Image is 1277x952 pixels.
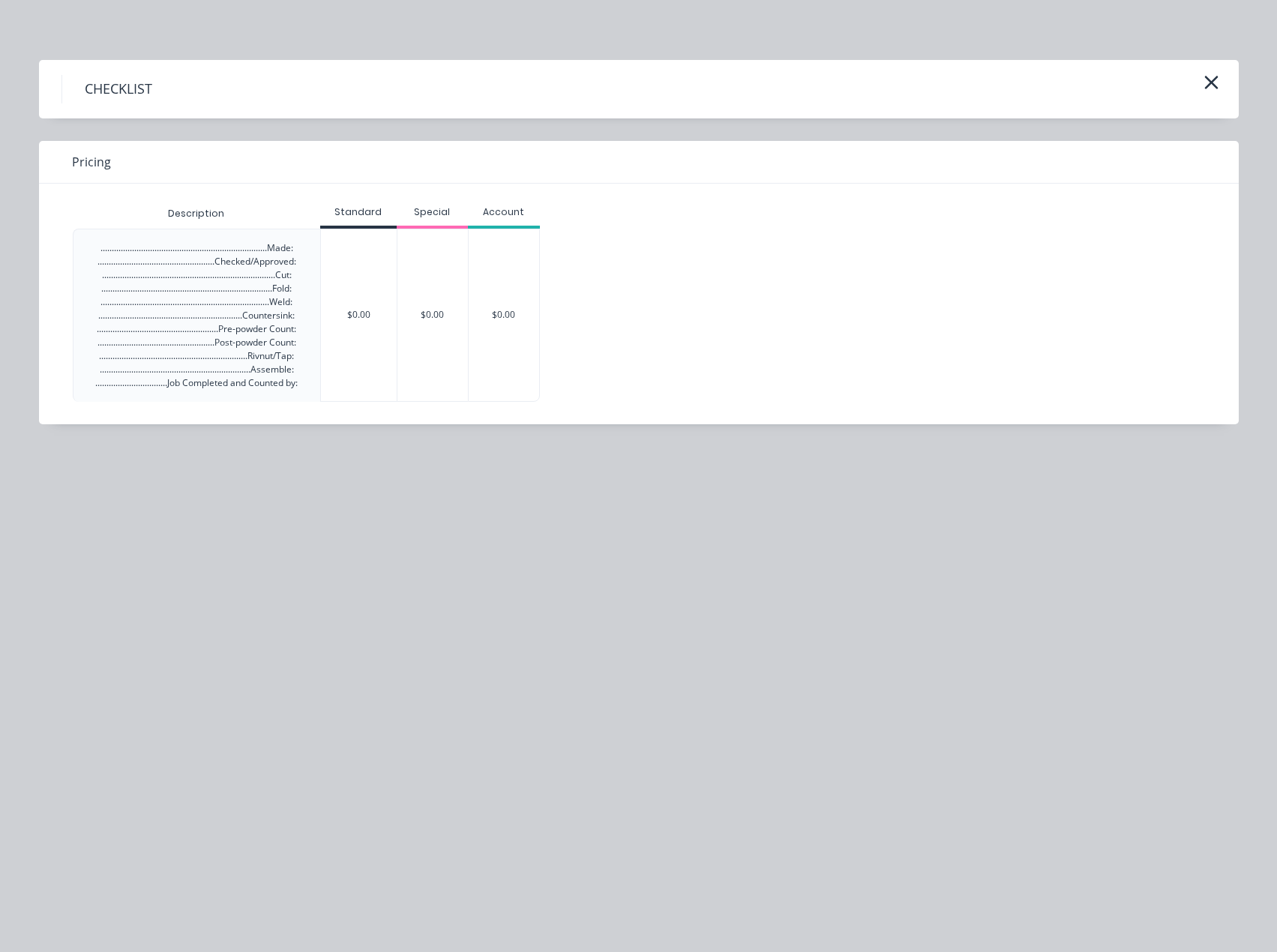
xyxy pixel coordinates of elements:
[320,205,397,219] div: Standard
[61,75,175,103] h4: CHECKLIST
[397,205,469,219] div: Special
[156,195,236,232] div: Description
[468,205,540,219] div: Account
[321,229,397,401] div: $0.00
[397,229,469,401] div: $0.00
[72,153,111,171] span: Pricing
[469,229,539,401] div: $0.00
[95,241,298,390] div: ..........................................................................Made: ....................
